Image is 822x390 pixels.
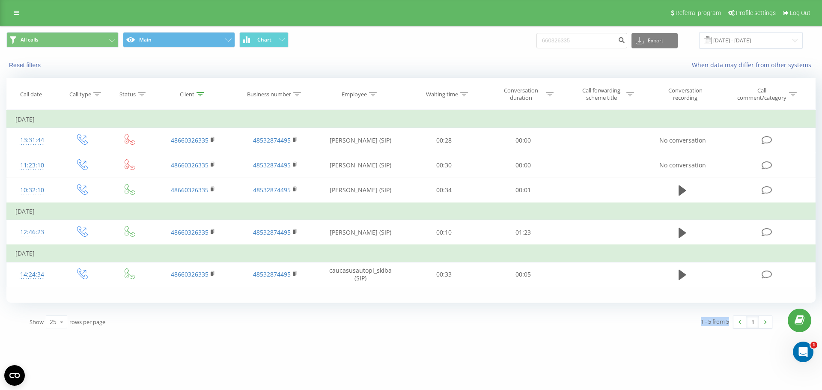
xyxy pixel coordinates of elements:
td: 00:33 [405,262,483,287]
a: 48532874495 [253,136,291,144]
a: 48660326335 [171,228,208,236]
div: Business number [247,91,291,98]
span: Show [30,318,44,326]
a: When data may differ from other systems [692,61,816,69]
div: Call type [69,91,91,98]
div: Call comment/category [737,87,787,101]
a: 48660326335 [171,136,208,144]
td: 00:05 [483,262,562,287]
td: caucasusautopl_skiba (SIP) [316,262,405,287]
td: [PERSON_NAME] (SIP) [316,128,405,153]
td: [DATE] [7,111,816,128]
a: 48532874495 [253,270,291,278]
button: All calls [6,32,119,48]
div: Waiting time [426,91,458,98]
div: Status [119,91,136,98]
a: 48532874495 [253,228,291,236]
a: 48532874495 [253,161,291,169]
span: No conversation [659,136,706,144]
div: Employee [342,91,367,98]
input: Search by number [536,33,627,48]
td: 00:28 [405,128,483,153]
div: 1 - 5 from 5 [701,317,729,326]
div: 12:46:23 [15,224,49,241]
iframe: Intercom live chat [793,342,813,362]
span: Referral program [676,9,721,16]
div: 25 [50,318,57,326]
td: 01:23 [483,220,562,245]
a: 48660326335 [171,161,208,169]
button: Main [123,32,235,48]
a: 1 [746,316,759,328]
div: Conversation duration [498,87,544,101]
span: All calls [21,36,39,43]
td: [PERSON_NAME] (SIP) [316,153,405,178]
div: 13:31:44 [15,132,49,149]
div: Call forwarding scheme title [578,87,624,101]
td: 00:00 [483,128,562,153]
td: [PERSON_NAME] (SIP) [316,178,405,203]
div: 14:24:34 [15,266,49,283]
span: Profile settings [736,9,776,16]
button: Export [631,33,678,48]
span: Log Out [790,9,810,16]
a: 48660326335 [171,270,208,278]
div: Call date [20,91,42,98]
button: Reset filters [6,61,45,69]
td: [DATE] [7,203,816,220]
span: 1 [810,342,817,348]
span: No conversation [659,161,706,169]
td: [DATE] [7,245,816,262]
td: 00:34 [405,178,483,203]
div: Conversation recording [658,87,713,101]
span: rows per page [69,318,105,326]
span: Chart [257,37,271,43]
button: Open CMP widget [4,365,25,386]
button: Chart [239,32,289,48]
a: 48660326335 [171,186,208,194]
td: [PERSON_NAME] (SIP) [316,220,405,245]
td: 00:10 [405,220,483,245]
td: 00:30 [405,153,483,178]
div: Client [180,91,194,98]
div: 11:23:10 [15,157,49,174]
a: 48532874495 [253,186,291,194]
div: 10:32:10 [15,182,49,199]
td: 00:00 [483,153,562,178]
td: 00:01 [483,178,562,203]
